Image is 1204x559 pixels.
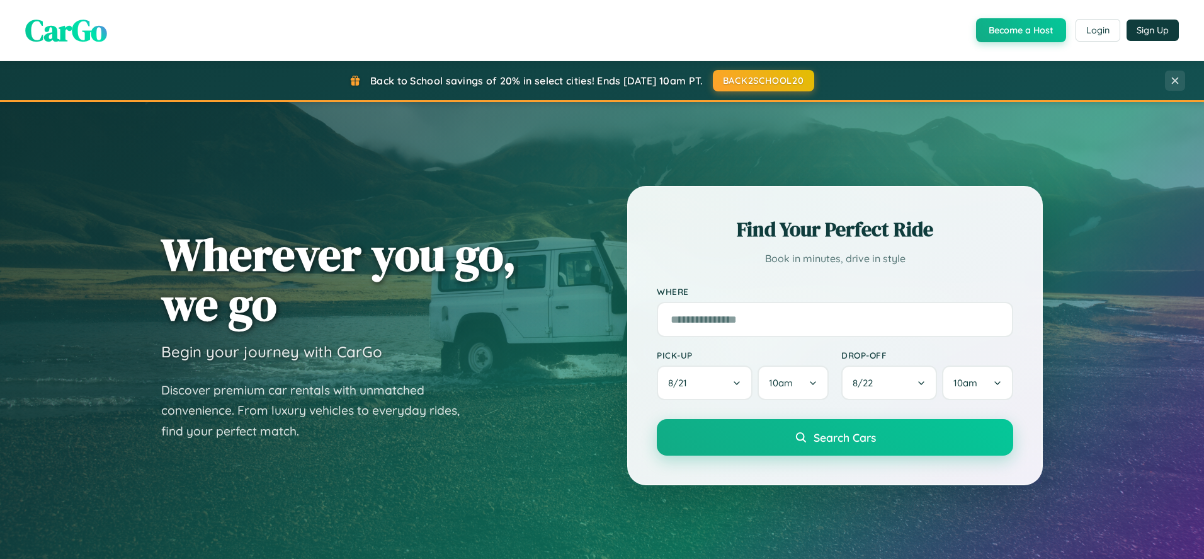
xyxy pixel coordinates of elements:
[657,250,1013,268] p: Book in minutes, drive in style
[668,377,693,389] span: 8 / 21
[25,9,107,51] span: CarGo
[161,380,476,442] p: Discover premium car rentals with unmatched convenience. From luxury vehicles to everyday rides, ...
[953,377,977,389] span: 10am
[657,350,829,360] label: Pick-up
[976,18,1066,42] button: Become a Host
[758,366,829,400] button: 10am
[814,430,876,444] span: Search Cars
[841,350,1013,360] label: Drop-off
[370,74,703,87] span: Back to School savings of 20% in select cities! Ends [DATE] 10am PT.
[853,377,879,389] span: 8 / 22
[161,229,516,329] h1: Wherever you go, we go
[657,216,1013,243] h2: Find Your Perfect Ride
[657,286,1013,297] label: Where
[657,366,752,400] button: 8/21
[713,70,814,91] button: BACK2SCHOOL20
[769,377,793,389] span: 10am
[1127,20,1179,41] button: Sign Up
[657,419,1013,456] button: Search Cars
[841,366,937,400] button: 8/22
[942,366,1013,400] button: 10am
[161,342,382,361] h3: Begin your journey with CarGo
[1076,19,1120,42] button: Login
